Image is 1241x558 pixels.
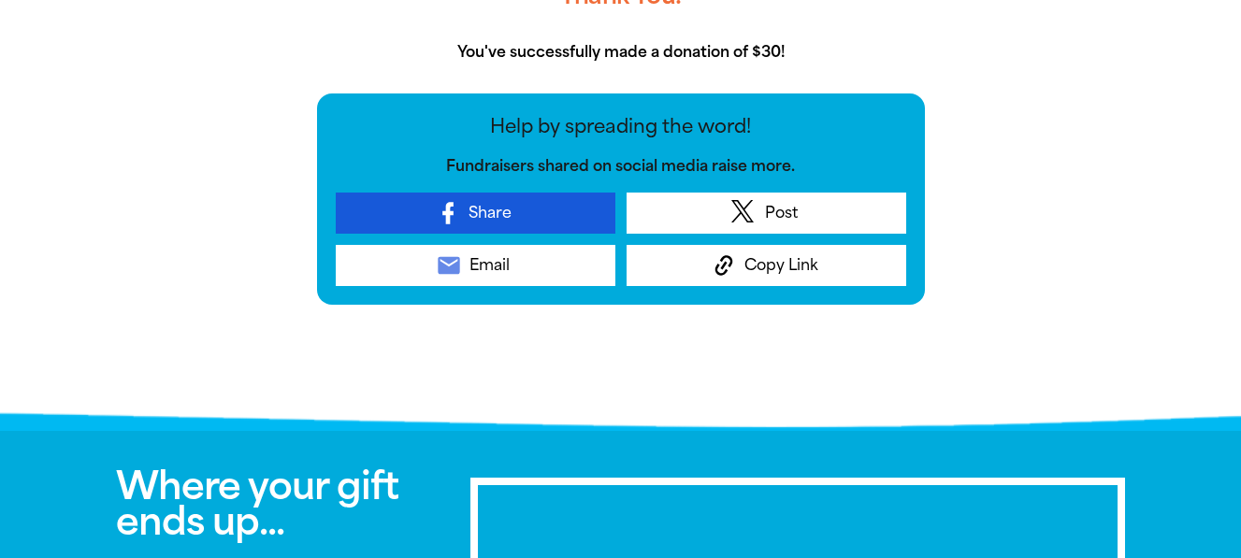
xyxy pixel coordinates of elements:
p: Fundraisers shared on social media raise more. [336,155,906,178]
a: Share [336,193,615,234]
span: Email [469,254,510,277]
span: Post [765,202,798,224]
span: Copy Link [744,254,818,277]
a: emailEmail [336,245,615,286]
i: email [436,252,462,279]
button: Copy Link [627,245,906,286]
p: Help by spreading the word! [336,112,906,140]
span: Where your gift ends up... [116,464,398,544]
a: Post [627,193,906,234]
span: Share [469,202,512,224]
p: You've successfully made a donation of $30! [317,41,925,64]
